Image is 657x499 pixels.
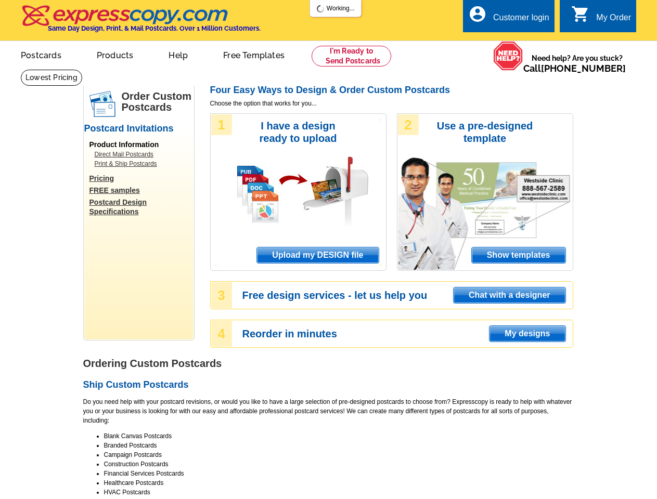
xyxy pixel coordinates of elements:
[95,159,188,168] a: Print & Ship Postcards
[211,114,232,135] div: 1
[104,478,573,488] li: Healthcare Postcards
[571,5,590,23] i: shopping_cart
[83,358,222,369] strong: Ordering Custom Postcards
[89,198,194,216] a: Postcard Design Specifications
[80,42,150,67] a: Products
[571,11,631,24] a: shopping_cart My Order
[454,287,565,303] span: Chat with a designer
[210,99,573,108] span: Choose the option that works for you...
[453,287,565,304] a: Chat with a designer
[242,329,572,338] h3: Reorder in minutes
[122,91,194,113] h1: Order Custom Postcards
[211,282,232,308] div: 3
[398,114,419,135] div: 2
[245,120,352,145] h3: I have a design ready to upload
[541,63,626,74] a: [PHONE_NUMBER]
[207,42,301,67] a: Free Templates
[472,247,565,263] span: Show templates
[95,150,188,159] a: Direct Mail Postcards
[83,397,573,425] p: Do you need help with your postcard revisions, or would you like to have a large selection of pre...
[210,85,573,96] h2: Four Easy Ways to Design & Order Custom Postcards
[257,247,378,263] span: Upload my DESIGN file
[21,12,261,32] a: Same Day Design, Print, & Mail Postcards. Over 1 Million Customers.
[468,11,549,24] a: account_circle Customer login
[89,186,194,195] a: FREE samples
[89,140,159,149] span: Product Information
[432,120,538,145] h3: Use a pre-designed template
[89,174,194,183] a: Pricing
[493,41,523,71] img: help
[104,441,573,450] li: Branded Postcards
[152,42,204,67] a: Help
[48,24,261,32] h4: Same Day Design, Print, & Mail Postcards. Over 1 Million Customers.
[84,123,194,135] h2: Postcard Invitations
[523,63,626,74] span: Call
[468,5,487,23] i: account_circle
[256,247,379,264] a: Upload my DESIGN file
[493,13,549,28] div: Customer login
[596,13,631,28] div: My Order
[104,450,573,459] li: Campaign Postcards
[104,431,573,441] li: Blank Canvas Postcards
[316,5,325,13] img: loading...
[211,321,232,347] div: 4
[242,291,572,300] h3: Free design services - let us help you
[104,459,573,469] li: Construction Postcards
[104,488,573,497] li: HVAC Postcards
[89,91,115,117] img: postcards.png
[83,379,573,391] h2: Ship Custom Postcards
[104,469,573,478] li: Financial Services Postcards
[471,247,566,264] a: Show templates
[4,42,78,67] a: Postcards
[523,53,631,74] span: Need help? Are you stuck?
[489,325,565,342] a: My designs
